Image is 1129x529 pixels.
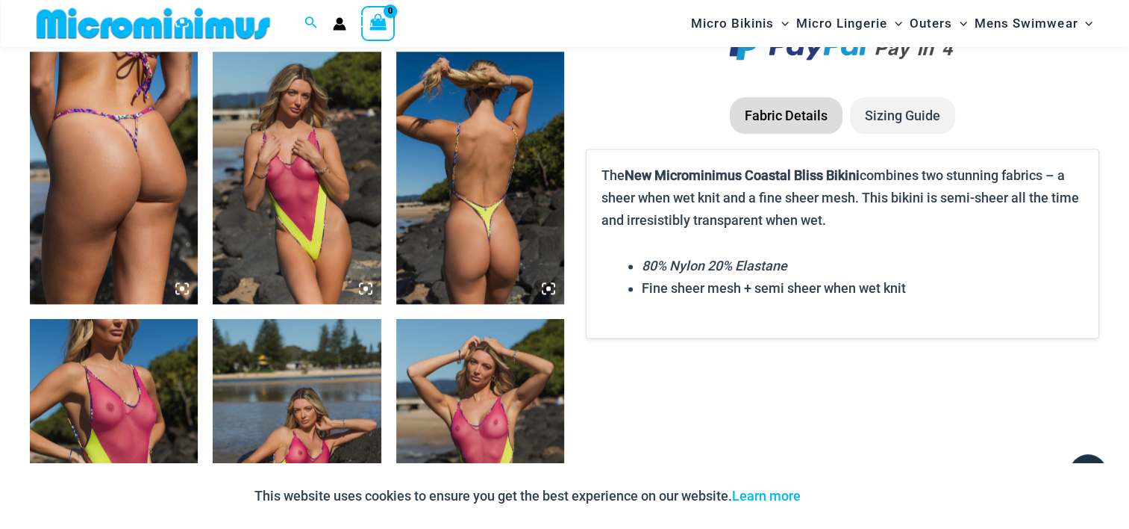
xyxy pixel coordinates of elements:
nav: Site Navigation [685,2,1099,45]
a: View Shopping Cart, empty [361,6,395,40]
a: Micro BikinisMenu ToggleMenu Toggle [687,4,792,43]
a: Learn more [732,488,801,504]
a: Search icon link [304,14,318,33]
img: Coastal Bliss Leopard Sunset 4275 Micro Bikini [30,52,198,304]
span: Outers [910,4,952,43]
img: MM SHOP LOGO FLAT [31,7,276,40]
li: Sizing Guide [850,97,955,134]
span: Micro Bikinis [691,4,774,43]
span: Menu Toggle [952,4,967,43]
span: Mens Swimwear [975,4,1078,43]
a: Micro LingerieMenu ToggleMenu Toggle [792,4,906,43]
img: Coastal Bliss Leopard Sunset 827 One Piece Monokini [213,52,381,304]
span: Menu Toggle [1078,4,1092,43]
span: Menu Toggle [774,4,789,43]
span: Micro Lingerie [796,4,887,43]
span: Menu Toggle [887,4,902,43]
img: Coastal Bliss Leopard Sunset 827 One Piece Monokini [396,52,564,304]
a: OutersMenu ToggleMenu Toggle [906,4,971,43]
p: The combines two stunning fabrics – a sheer when wet knit and a fine sheer mesh. This bikini is s... [601,164,1083,231]
button: Accept [812,478,875,514]
a: Account icon link [333,17,346,31]
p: This website uses cookies to ensure you get the best experience on our website. [254,485,801,507]
b: New Microminimus Coastal Bliss Bikini [625,167,860,183]
li: Fine sheer mesh + semi sheer when wet knit [642,277,1083,300]
li: Fabric Details [730,97,842,134]
em: 80% Nylon 20% Elastane [642,258,787,273]
a: Mens SwimwearMenu ToggleMenu Toggle [971,4,1096,43]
